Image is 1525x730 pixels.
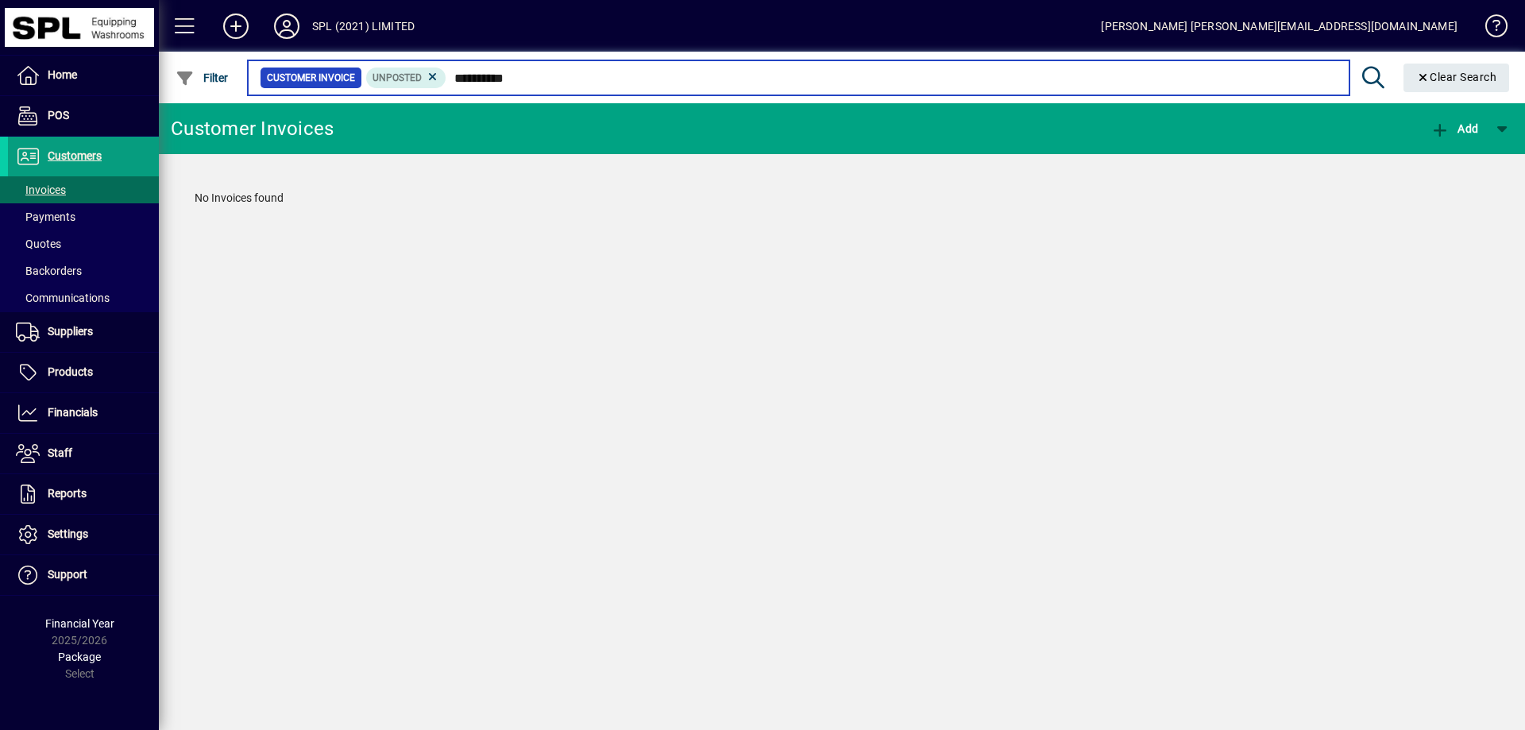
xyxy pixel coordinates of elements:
[8,555,159,595] a: Support
[48,68,77,81] span: Home
[8,284,159,311] a: Communications
[210,12,261,41] button: Add
[8,353,159,392] a: Products
[48,446,72,459] span: Staff
[373,72,422,83] span: Unposted
[48,109,69,122] span: POS
[8,96,159,136] a: POS
[8,474,159,514] a: Reports
[8,176,159,203] a: Invoices
[58,651,101,663] span: Package
[1403,64,1510,92] button: Clear
[16,265,82,277] span: Backorders
[16,292,110,304] span: Communications
[261,12,312,41] button: Profile
[1430,122,1478,135] span: Add
[48,406,98,419] span: Financials
[8,56,159,95] a: Home
[1473,3,1505,55] a: Knowledge Base
[16,183,66,196] span: Invoices
[1416,71,1497,83] span: Clear Search
[8,434,159,473] a: Staff
[45,617,114,630] span: Financial Year
[8,515,159,554] a: Settings
[16,211,75,223] span: Payments
[267,70,355,86] span: Customer Invoice
[176,71,229,84] span: Filter
[16,238,61,250] span: Quotes
[172,64,233,92] button: Filter
[48,487,87,500] span: Reports
[8,203,159,230] a: Payments
[8,393,159,433] a: Financials
[8,312,159,352] a: Suppliers
[8,257,159,284] a: Backorders
[48,149,102,162] span: Customers
[8,230,159,257] a: Quotes
[366,68,446,88] mat-chip: Customer Invoice Status: Unposted
[48,527,88,540] span: Settings
[1101,14,1457,39] div: [PERSON_NAME] [PERSON_NAME][EMAIL_ADDRESS][DOMAIN_NAME]
[179,174,1505,222] div: No Invoices found
[171,116,334,141] div: Customer Invoices
[48,365,93,378] span: Products
[48,568,87,581] span: Support
[48,325,93,338] span: Suppliers
[1427,114,1482,143] button: Add
[312,14,415,39] div: SPL (2021) LIMITED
